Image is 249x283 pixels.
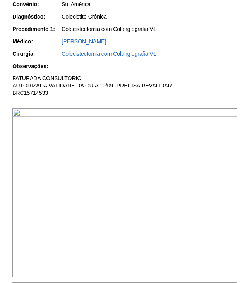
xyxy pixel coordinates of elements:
a: Colecistectomia com Colangiografia VL [62,51,156,57]
div: Médico: [12,38,61,45]
p: FATURADA CONSULTORIO AUTORIZADA VALIDADE DA GUIA 10/09- PRECISA REVALIDAR BRC15714533 [12,75,237,97]
div: Observações: [12,62,61,70]
div: Procedimento 1: [12,25,61,33]
div: Convênio: [12,0,61,8]
div: Colecistectomia com Colangiografia VL [62,25,237,33]
div: Sul América [62,0,237,8]
div: Diagnóstico: [12,13,61,21]
a: [PERSON_NAME] [62,38,106,45]
div: Colecistite Crônica [62,13,237,21]
div: Cirurgia: [12,50,61,58]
